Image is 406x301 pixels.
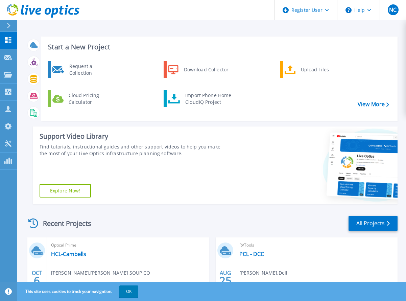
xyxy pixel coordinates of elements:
[181,63,232,76] div: Download Collector
[349,216,398,231] a: All Projects
[51,241,205,249] span: Optical Prime
[51,280,98,288] span: [DATE] 12:24 (-04:00)
[389,7,397,13] span: NC
[30,268,43,293] div: OCT 2025
[182,92,235,106] div: Import Phone Home CloudIQ Project
[65,92,115,106] div: Cloud Pricing Calculator
[48,43,389,51] h3: Start a New Project
[40,132,229,141] div: Support Video Library
[219,268,232,293] div: AUG 2025
[280,61,349,78] a: Upload Files
[239,251,264,257] a: PCL - DCC
[34,278,40,283] span: 6
[219,278,232,283] span: 25
[239,241,393,249] span: RVTools
[40,184,91,198] a: Explore Now!
[40,143,229,157] div: Find tutorials, instructional guides and other support videos to help you make the most of your L...
[297,63,348,76] div: Upload Files
[119,285,138,298] button: OK
[239,280,287,288] span: [DATE] 18:54 (+00:00)
[51,251,86,257] a: HCL-Cambells
[19,285,138,298] span: This site uses cookies to track your navigation.
[48,61,117,78] a: Request a Collection
[66,63,115,76] div: Request a Collection
[164,61,233,78] a: Download Collector
[358,101,389,108] a: View More
[51,269,150,277] span: [PERSON_NAME] , [PERSON_NAME] SOUP CO
[26,215,100,232] div: Recent Projects
[48,90,117,107] a: Cloud Pricing Calculator
[239,269,287,277] span: [PERSON_NAME] , Dell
